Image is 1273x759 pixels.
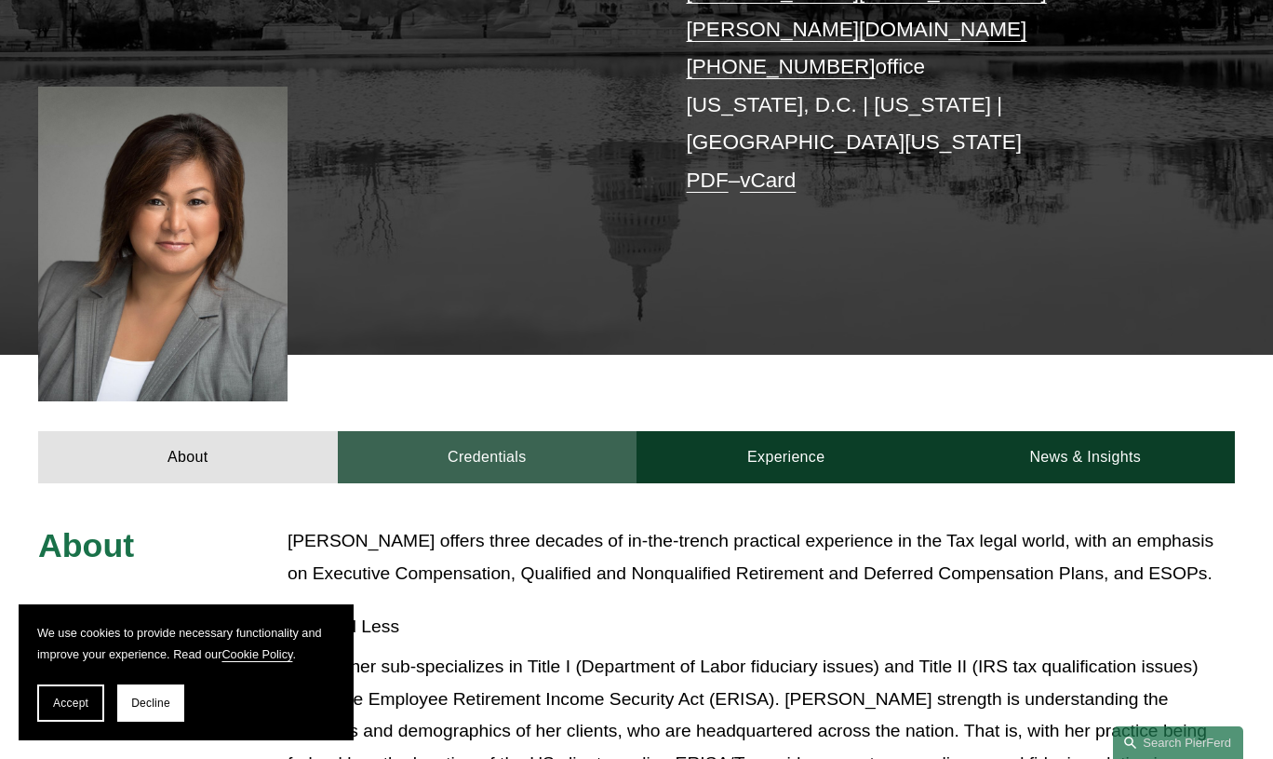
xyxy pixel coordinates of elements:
a: Credentials [338,431,636,482]
section: Cookie banner [19,604,354,740]
a: [PHONE_NUMBER] [687,55,876,78]
a: News & Insights [935,431,1234,482]
a: Experience [636,431,935,482]
span: Accept [53,697,88,710]
a: PDF [687,169,729,192]
button: Read Less [288,603,1235,651]
p: [PERSON_NAME] offers three decades of in-the-trench practical experience in the Tax legal world, ... [288,525,1235,590]
button: Decline [117,684,184,722]
a: Cookie Policy [221,647,292,661]
span: Decline [131,697,170,710]
a: vCard [740,169,796,192]
a: Search this site [1113,726,1243,759]
button: Accept [37,684,104,722]
span: About [38,527,134,564]
span: Read Less [301,617,1235,637]
p: We use cookies to provide necessary functionality and improve your experience. Read our . [37,623,335,666]
a: About [38,431,337,482]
